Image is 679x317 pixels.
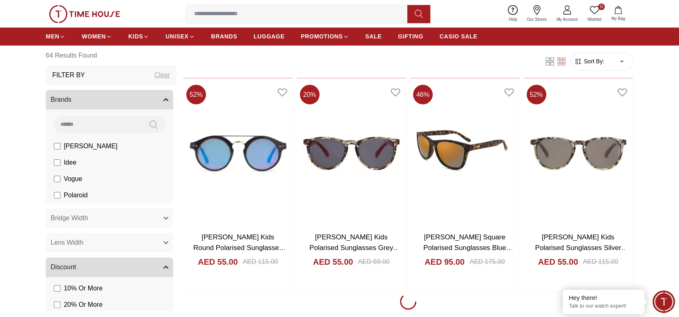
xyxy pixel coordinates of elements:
[398,29,423,44] a: GIFTING
[652,290,675,313] div: Chat Widget
[365,29,382,44] a: SALE
[243,257,278,266] div: AED 115.00
[582,57,604,65] span: Sort By:
[54,192,60,199] input: Polaroid
[46,32,59,40] span: MEN
[606,4,630,23] button: My Bag
[301,32,343,40] span: PROMOTIONS
[569,303,638,310] p: Talk to our watch expert!
[64,141,118,151] span: [PERSON_NAME]
[183,81,293,225] img: Lee Cooper Kids Round Polarised Sunglasses Green Mirror Lens - LCK113C01
[54,159,60,166] input: Idee
[198,256,238,267] h4: AED 55.00
[64,300,103,310] span: 20 % Or More
[422,233,513,272] a: [PERSON_NAME] Square Polarised Sunglasses Blue Revo Lens For Smart Men - LC1039C02
[54,143,60,150] input: [PERSON_NAME]
[64,284,103,293] span: 10 % Or More
[398,32,423,40] span: GIFTING
[309,233,400,261] a: [PERSON_NAME] Kids Polarised Sunglasses Grey Lens - LCK106C01
[51,262,76,272] span: Discount
[52,70,85,80] h3: Filter By
[54,285,60,292] input: 10% Or More
[608,16,628,22] span: My Bag
[46,208,173,228] button: Bridge Width
[46,90,173,109] button: Brands
[165,29,194,44] a: UNISEX
[254,29,285,44] a: LUGGAGE
[365,32,382,40] span: SALE
[51,238,83,248] span: Lens Width
[211,29,237,44] a: BRANDS
[64,190,88,200] span: Polaroid
[469,257,505,266] div: AED 175.00
[574,57,604,65] button: Sort By:
[440,29,478,44] a: CASIO SALE
[583,3,606,24] a: 0Wishlist
[51,95,71,105] span: Brands
[523,81,633,225] img: Lee Cooper Kids Polarised Sunglasses Silver Mirror Lens - LCK106C03
[584,16,605,22] span: Wishlist
[553,16,581,22] span: My Account
[211,32,237,40] span: BRANDS
[254,32,285,40] span: LUGGAGE
[413,85,433,104] span: 46 %
[186,85,206,104] span: 52 %
[46,257,173,277] button: Discount
[297,81,407,225] img: Lee Cooper Kids Polarised Sunglasses Grey Lens - LCK106C01
[522,3,552,24] a: Our Stores
[424,256,465,267] h4: AED 95.00
[64,174,82,184] span: Vogue
[535,233,628,261] a: [PERSON_NAME] Kids Polarised Sunglasses Silver Mirror Lens - LCK106C03
[598,3,605,10] span: 0
[410,81,520,225] img: Lee Cooper Square Polarised Sunglasses Blue Revo Lens For Smart Men - LC1039C02
[193,233,286,272] a: [PERSON_NAME] Kids Round Polarised Sunglasses Green Mirror Lens - LCK113C01
[51,213,88,223] span: Bridge Width
[440,32,478,40] span: CASIO SALE
[54,176,60,182] input: Vogue
[505,16,520,22] span: Help
[46,46,176,65] h6: 64 Results Found
[46,29,65,44] a: MEN
[527,85,546,104] span: 52 %
[64,158,76,167] span: Idee
[49,5,120,23] img: ...
[358,257,389,266] div: AED 69.00
[538,256,578,267] h4: AED 55.00
[504,3,522,24] a: Help
[128,32,143,40] span: KIDS
[46,233,173,252] button: Lens Width
[54,301,60,308] input: 20% Or More
[154,70,170,80] div: Clear
[128,29,149,44] a: KIDS
[301,29,349,44] a: PROMOTIONS
[524,16,550,22] span: Our Stores
[165,32,188,40] span: UNISEX
[82,32,106,40] span: WOMEN
[300,85,319,104] span: 20 %
[82,29,112,44] a: WOMEN
[583,257,618,266] div: AED 115.00
[313,256,353,267] h4: AED 55.00
[569,294,638,302] div: Hey there!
